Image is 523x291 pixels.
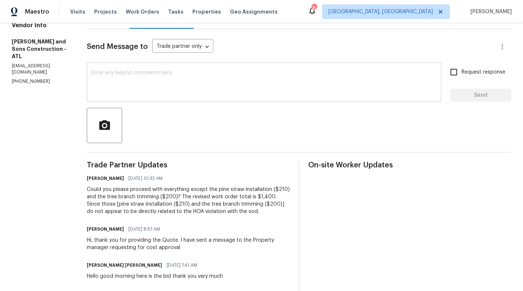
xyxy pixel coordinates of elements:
div: Hi, thank you for providing the Quote. I have sent a message to the Property manager requesting f... [87,237,290,251]
span: Visits [70,8,85,15]
div: 6 [312,4,317,12]
h6: [PERSON_NAME] [PERSON_NAME] [87,262,162,269]
span: Projects [94,8,117,15]
div: Hello good morning here is the bid thank you very much [87,273,223,280]
h5: [PERSON_NAME] and Sons Construction - ATL [12,38,69,60]
span: [DATE] 10:32 AM [128,175,163,182]
span: Geo Assignments [230,8,278,15]
span: [PERSON_NAME] [467,8,512,15]
p: [PHONE_NUMBER] [12,78,69,85]
span: Request response [462,68,505,76]
span: Trade Partner Updates [87,162,290,169]
div: Trade partner only [152,41,213,53]
p: [EMAIL_ADDRESS][DOMAIN_NAME] [12,63,69,75]
span: [DATE] 7:41 AM [167,262,197,269]
h6: [PERSON_NAME] [87,226,124,233]
h4: Vendor Info [12,22,69,29]
div: Could you please proceed with everything except the pine straw installation ($210) and the tree b... [87,186,290,215]
span: Maestro [25,8,49,15]
span: Tasks [168,9,184,14]
h6: [PERSON_NAME] [87,175,124,182]
span: Properties [192,8,221,15]
span: Work Orders [126,8,159,15]
span: [DATE] 8:57 AM [128,226,160,233]
span: [GEOGRAPHIC_DATA], [GEOGRAPHIC_DATA] [328,8,433,15]
span: On-site Worker Updates [308,162,511,169]
span: Send Message to [87,43,148,50]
